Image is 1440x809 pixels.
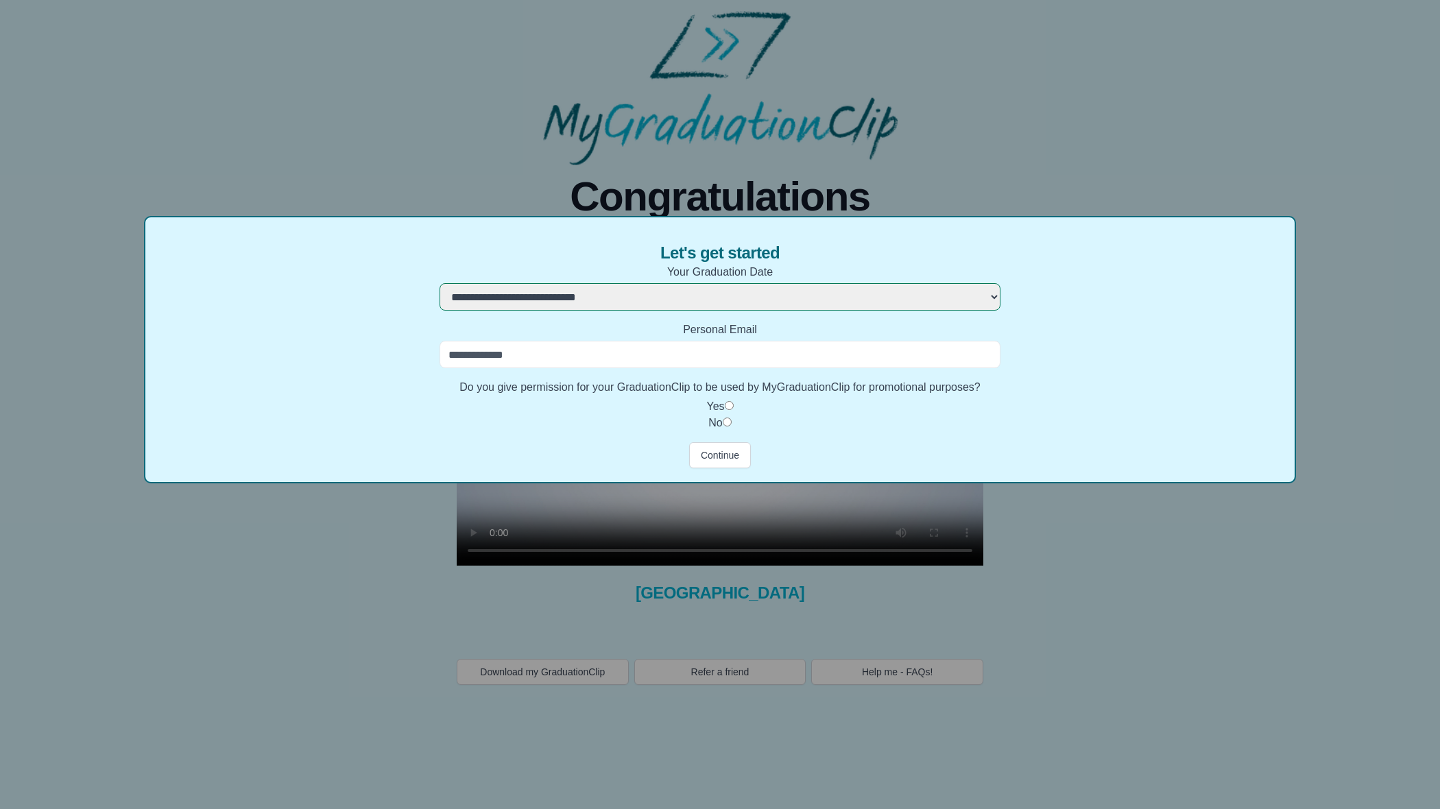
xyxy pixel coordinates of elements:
label: No [708,417,722,428]
label: Do you give permission for your GraduationClip to be used by MyGraduationClip for promotional pur... [440,379,1000,396]
label: Your Graduation Date [440,264,1000,280]
button: Continue [689,442,751,468]
label: Personal Email [440,322,1000,338]
label: Yes [706,400,724,412]
span: Let's get started [660,242,780,264]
